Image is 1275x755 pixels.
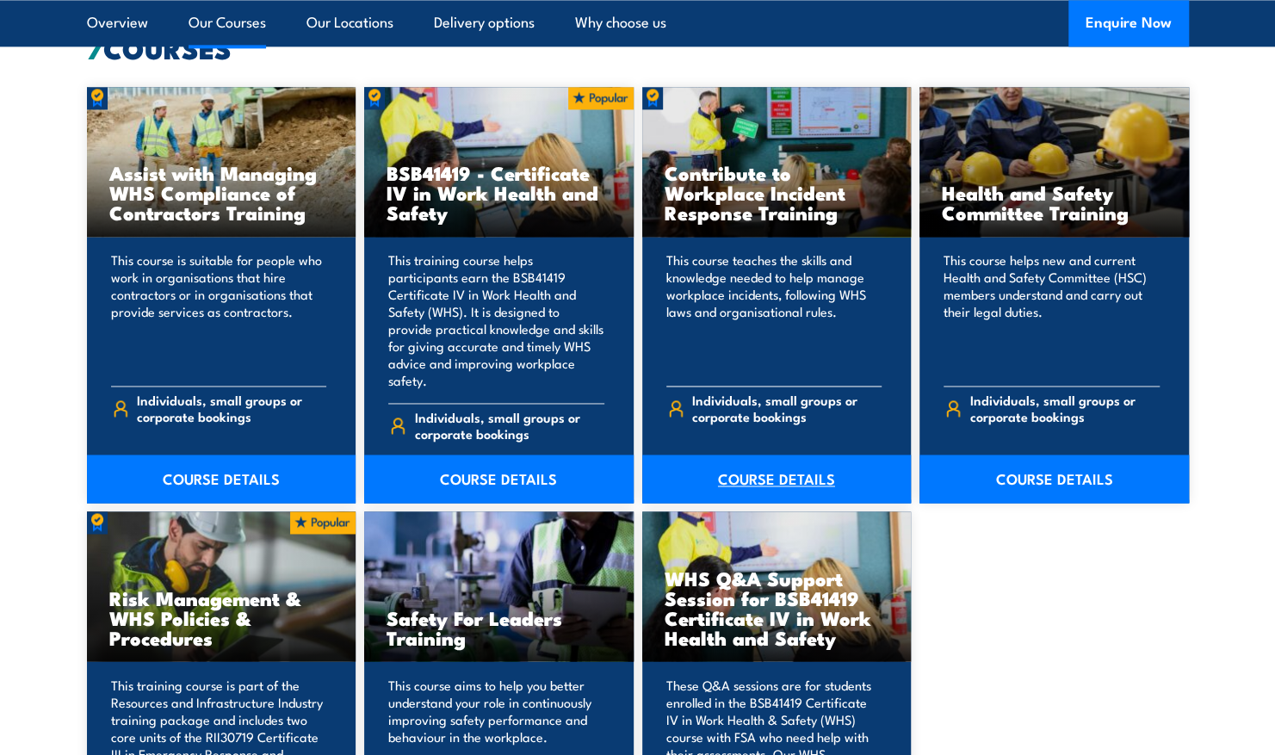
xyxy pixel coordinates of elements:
[665,567,889,647] h3: WHS Q&A Support Session for BSB41419 Certificate IV in Work Health and Safety
[415,409,604,442] span: Individuals, small groups or corporate bookings
[387,163,611,222] h3: BSB41419 - Certificate IV in Work Health and Safety
[642,455,912,503] a: COURSE DETAILS
[111,251,327,372] p: This course is suitable for people who work in organisations that hire contractors or in organisa...
[970,392,1160,424] span: Individuals, small groups or corporate bookings
[109,163,334,222] h3: Assist with Managing WHS Compliance of Contractors Training
[944,251,1160,372] p: This course helps new and current Health and Safety Committee (HSC) members understand and carry ...
[137,392,326,424] span: Individuals, small groups or corporate bookings
[364,455,634,503] a: COURSE DETAILS
[387,607,611,647] h3: Safety For Leaders Training
[87,455,356,503] a: COURSE DETAILS
[87,26,103,69] strong: 7
[109,587,334,647] h3: Risk Management & WHS Policies & Procedures
[692,392,882,424] span: Individuals, small groups or corporate bookings
[665,163,889,222] h3: Contribute to Workplace Incident Response Training
[87,35,1189,59] h2: COURSES
[942,183,1167,222] h3: Health and Safety Committee Training
[388,251,604,389] p: This training course helps participants earn the BSB41419 Certificate IV in Work Health and Safet...
[666,251,882,372] p: This course teaches the skills and knowledge needed to help manage workplace incidents, following...
[919,455,1189,503] a: COURSE DETAILS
